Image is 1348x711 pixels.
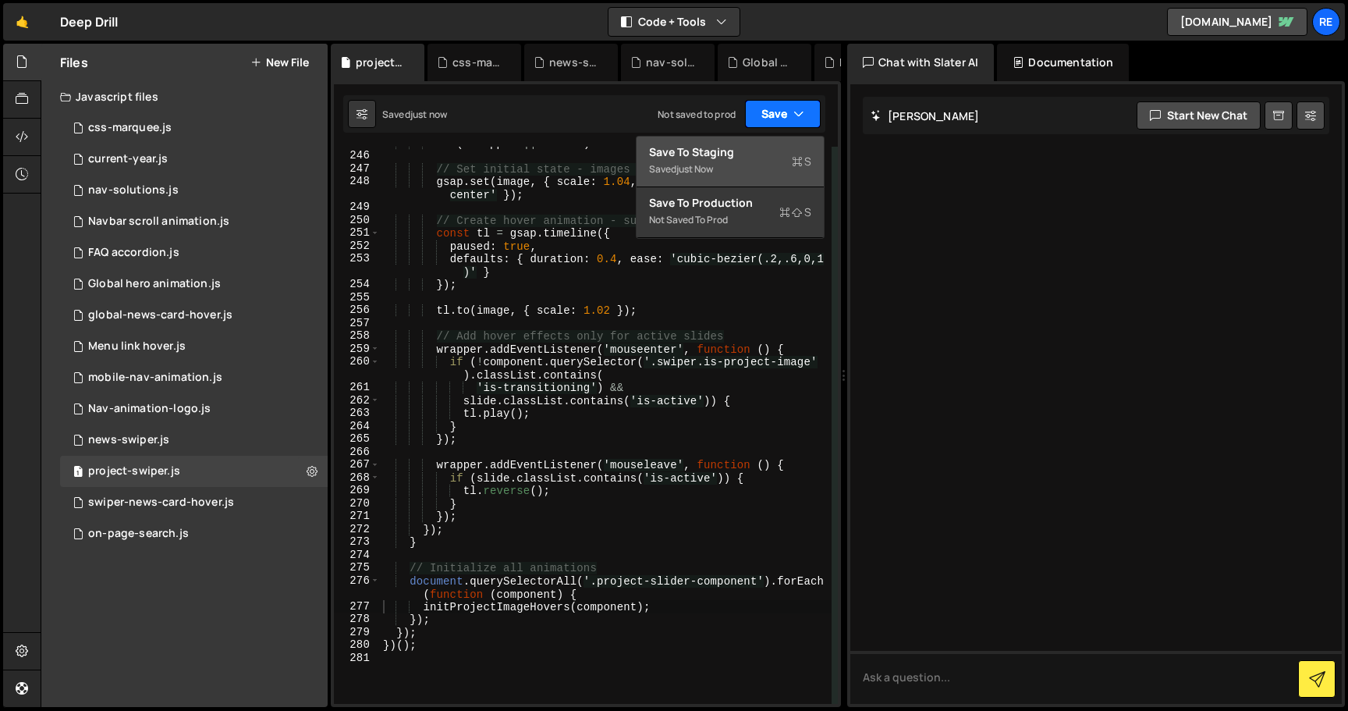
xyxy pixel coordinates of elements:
[60,331,328,362] div: Menu link hover.js
[88,464,180,478] div: project-swiper.js
[356,55,406,70] div: project-swiper.js
[60,518,328,549] div: 17275/47880.js
[88,527,189,541] div: on-page-search.js
[88,183,179,197] div: nav-solutions.js
[646,55,696,70] div: nav-solutions.js
[88,402,211,416] div: Nav-animation-logo.js
[3,3,41,41] a: 🤙
[334,497,380,510] div: 270
[60,112,328,144] div: 17275/48419.js
[334,381,380,394] div: 261
[1167,8,1307,36] a: [DOMAIN_NAME]
[334,252,380,278] div: 253
[60,237,328,268] div: 17275/47877.js
[334,510,380,523] div: 271
[88,277,221,291] div: Global hero animation.js
[334,561,380,574] div: 275
[334,304,380,317] div: 256
[334,343,380,356] div: 259
[382,108,447,121] div: Saved
[658,108,736,121] div: Not saved to prod
[88,121,172,135] div: css-marquee.js
[334,652,380,665] div: 281
[334,484,380,497] div: 269
[549,55,599,70] div: news-swiper.js
[60,456,328,487] div: 17275/48434.js
[60,144,328,175] div: 17275/47875.js
[334,317,380,330] div: 257
[997,44,1129,81] div: Documentation
[410,108,447,121] div: just now
[334,162,380,176] div: 247
[334,523,380,536] div: 272
[60,206,328,237] div: 17275/47957.js
[637,137,824,187] button: Save to StagingS Savedjust now
[60,300,328,331] div: 17275/47885.js
[88,433,169,447] div: news-swiper.js
[745,100,821,128] button: Save
[1312,8,1340,36] a: Re
[452,55,502,70] div: css-marquee.js
[60,425,328,456] div: news-swiper.js
[334,214,380,227] div: 250
[334,420,380,433] div: 264
[88,371,222,385] div: mobile-nav-animation.js
[637,187,824,238] button: Save to ProductionS Not saved to prod
[649,211,811,229] div: Not saved to prod
[334,355,380,381] div: 260
[608,8,740,36] button: Code + Tools
[60,362,328,393] div: 17275/47883.js
[334,240,380,253] div: 252
[676,162,713,176] div: just now
[334,446,380,459] div: 266
[73,467,83,479] span: 1
[60,268,328,300] div: 17275/47886.js
[60,175,328,206] div: 17275/48415.js
[334,574,380,600] div: 276
[88,246,179,260] div: FAQ accordion.js
[334,535,380,549] div: 273
[334,458,380,471] div: 267
[88,496,234,510] div: swiper-news-card-hover.js
[60,54,88,71] h2: Files
[792,154,811,169] span: S
[88,308,232,322] div: global-news-card-hover.js
[334,471,380,485] div: 268
[743,55,793,70] div: Global hero animation.js
[41,81,328,112] div: Javascript files
[779,204,811,220] span: S
[649,160,811,179] div: Saved
[847,44,994,81] div: Chat with Slater AI
[334,613,380,626] div: 278
[839,55,889,70] div: FAQ accordion.js
[334,226,380,240] div: 251
[334,175,380,201] div: 248
[649,195,811,211] div: Save to Production
[334,394,380,407] div: 262
[334,638,380,652] div: 280
[60,393,328,425] div: 17275/47881.js
[334,201,380,214] div: 249
[649,144,811,160] div: Save to Staging
[1137,101,1261,130] button: Start new chat
[334,291,380,304] div: 255
[334,278,380,291] div: 254
[334,329,380,343] div: 258
[250,56,309,69] button: New File
[334,626,380,639] div: 279
[334,407,380,420] div: 263
[60,12,119,31] div: Deep Drill
[334,432,380,446] div: 265
[88,340,186,354] div: Menu link hover.js
[871,108,979,123] h2: [PERSON_NAME]
[88,215,229,229] div: Navbar scroll animation.js
[334,549,380,562] div: 274
[88,152,168,166] div: current-year.js
[334,149,380,162] div: 246
[60,487,328,518] div: 17275/47884.js
[334,600,380,613] div: 277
